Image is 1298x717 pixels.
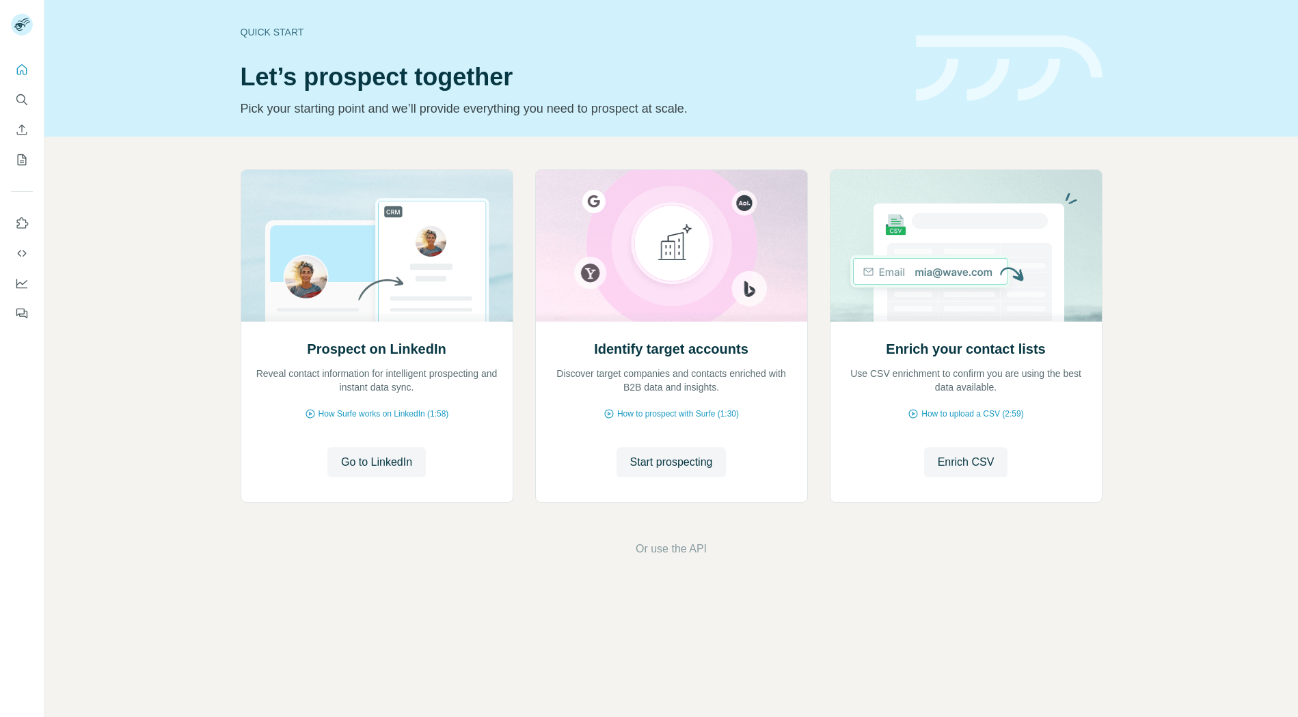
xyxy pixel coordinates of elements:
img: banner [916,36,1103,102]
span: How to prospect with Surfe (1:30) [617,408,739,420]
p: Use CSV enrichment to confirm you are using the best data available. [844,367,1088,394]
button: Dashboard [11,271,33,296]
span: Enrich CSV [938,454,995,470]
button: Go to LinkedIn [327,447,426,477]
p: Discover target companies and contacts enriched with B2B data and insights. [550,367,794,394]
button: Enrich CSV [924,447,1008,477]
img: Prospect on LinkedIn [241,170,513,322]
button: Feedback [11,301,33,326]
span: How Surfe works on LinkedIn (1:58) [319,408,449,420]
span: Start prospecting [630,454,713,470]
p: Reveal contact information for intelligent prospecting and instant data sync. [255,367,499,394]
img: Enrich your contact lists [830,170,1103,322]
h2: Identify target accounts [594,339,748,358]
h2: Enrich your contact lists [886,339,1045,358]
span: How to upload a CSV (2:59) [921,408,1023,420]
h2: Prospect on LinkedIn [307,339,446,358]
button: Use Surfe API [11,241,33,266]
button: Search [11,87,33,112]
button: Enrich CSV [11,117,33,142]
span: Go to LinkedIn [341,454,412,470]
button: Or use the API [636,541,707,557]
div: Quick start [241,25,900,39]
button: Quick start [11,57,33,82]
button: Start prospecting [617,447,727,477]
h1: Let’s prospect together [241,64,900,91]
img: Identify target accounts [535,170,808,322]
button: My lists [11,147,33,172]
p: Pick your starting point and we’ll provide everything you need to prospect at scale. [241,99,900,118]
button: Use Surfe on LinkedIn [11,211,33,236]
